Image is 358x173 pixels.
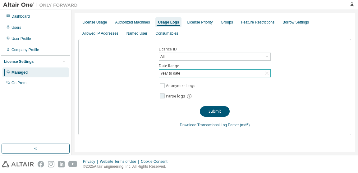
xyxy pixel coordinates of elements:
[11,47,39,52] div: Company Profile
[166,94,185,99] span: Parse logs
[180,123,239,127] a: Download Transactional Log Parser
[159,53,165,60] div: All
[82,20,107,25] div: License Usage
[3,2,81,8] img: Altair One
[115,20,150,25] div: Authorized Machines
[83,159,100,164] div: Privacy
[158,20,179,25] div: Usage Logs
[166,82,197,89] label: Anonymize Logs
[282,20,309,25] div: Borrow Settings
[68,161,77,167] img: youtube.svg
[11,25,21,30] div: Users
[100,159,141,164] div: Website Terms of Use
[82,31,118,36] div: Allowed IP Addresses
[48,161,54,167] img: instagram.svg
[11,14,30,19] div: Dashboard
[11,36,31,41] div: User Profile
[126,31,147,36] div: Named User
[2,161,34,167] img: altair_logo.svg
[155,31,178,36] div: Consumables
[240,123,250,127] a: (md5)
[159,53,270,60] div: All
[11,80,26,85] div: On Prem
[200,106,230,117] button: Submit
[141,159,171,164] div: Cookie Consent
[159,63,271,68] label: Date Range
[159,47,271,52] label: Licence ID
[11,70,28,75] div: Managed
[4,59,34,64] div: License Settings
[221,20,233,25] div: Groups
[38,161,44,167] img: facebook.svg
[58,161,65,167] img: linkedin.svg
[241,20,274,25] div: Feature Restrictions
[159,70,270,77] div: Year to date
[187,20,213,25] div: License Priority
[83,164,171,169] p: © 2025 Altair Engineering, Inc. All Rights Reserved.
[159,70,181,77] div: Year to date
